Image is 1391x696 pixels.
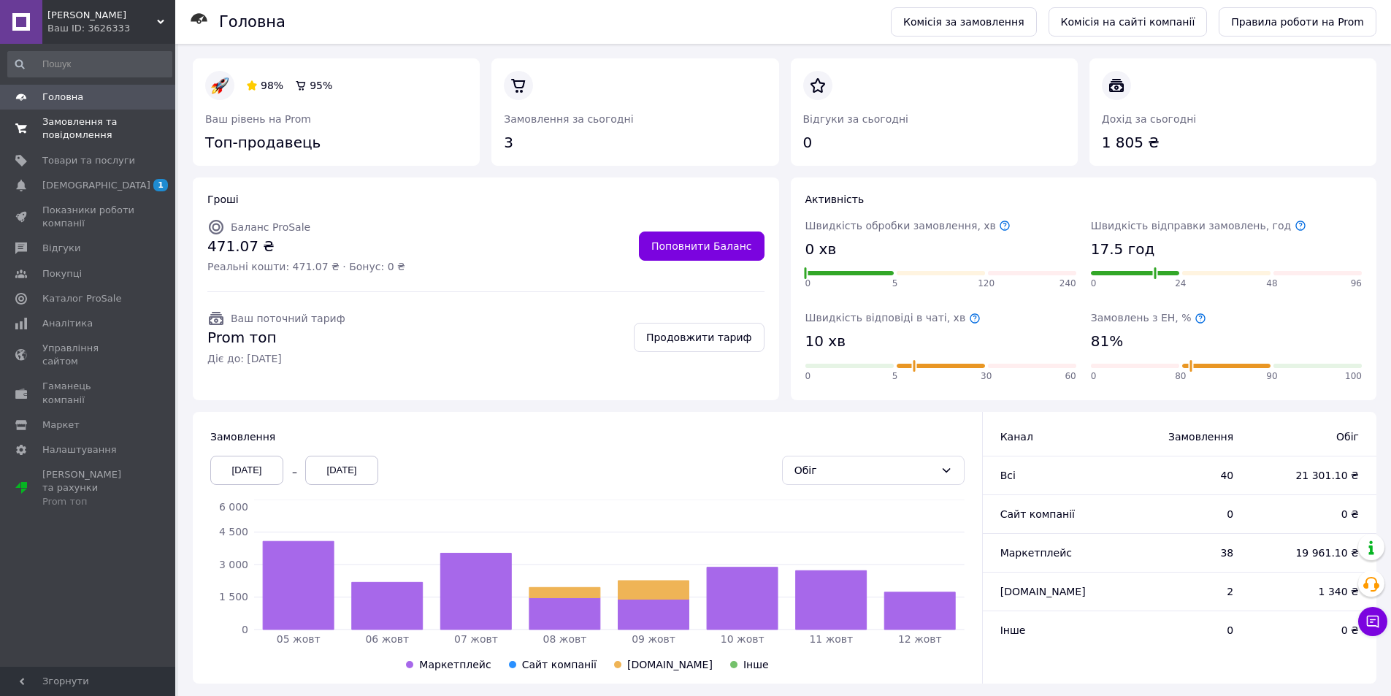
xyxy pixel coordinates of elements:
[42,204,135,230] span: Показники роботи компанії
[454,633,498,645] tspan: 07 жовт
[207,194,239,205] span: Гроші
[1091,370,1097,383] span: 0
[42,179,150,192] span: [DEMOGRAPHIC_DATA]
[805,331,846,352] span: 10 хв
[261,80,283,91] span: 98%
[219,13,286,31] h1: Головна
[1091,331,1123,352] span: 81%
[891,7,1037,37] a: Комісія за замовлення
[892,278,898,290] span: 5
[1000,508,1075,520] span: Сайт компанії
[210,431,275,443] span: Замовлення
[1266,278,1277,290] span: 48
[207,236,405,257] span: 471.07 ₴
[978,278,995,290] span: 120
[42,154,135,167] span: Товари та послуги
[7,51,172,77] input: Пошук
[1345,370,1362,383] span: 100
[42,91,83,104] span: Головна
[1000,586,1086,597] span: [DOMAIN_NAME]
[1219,7,1376,37] a: Правила роботи на Prom
[543,633,587,645] tspan: 08 жовт
[1131,429,1233,444] span: Замовлення
[1131,584,1233,599] span: 2
[1358,607,1387,636] button: Чат з покупцем
[365,633,409,645] tspan: 06 жовт
[632,633,675,645] tspan: 09 жовт
[42,292,121,305] span: Каталог ProSale
[1262,468,1359,483] span: 21 301.10 ₴
[721,633,765,645] tspan: 10 жовт
[794,462,935,478] div: Обіг
[1091,239,1154,260] span: 17.5 год
[42,418,80,432] span: Маркет
[1000,624,1026,636] span: Інше
[1262,584,1359,599] span: 1 340 ₴
[419,659,491,670] span: Маркетплейс
[231,221,310,233] span: Баланс ProSale
[1351,278,1362,290] span: 96
[42,267,82,280] span: Покупці
[1131,507,1233,521] span: 0
[1091,312,1206,324] span: Замовлень з ЕН, %
[1262,507,1359,521] span: 0 ₴
[1262,546,1359,560] span: 19 961.10 ₴
[1065,370,1076,383] span: 60
[42,468,135,508] span: [PERSON_NAME] та рахунки
[805,239,837,260] span: 0 хв
[1000,431,1033,443] span: Канал
[1091,220,1306,232] span: Швидкість відправки замовлень, год
[1131,468,1233,483] span: 40
[207,327,345,348] span: Prom топ
[805,194,865,205] span: Активність
[1175,370,1186,383] span: 80
[210,456,283,485] div: [DATE]
[219,526,248,538] tspan: 4 500
[892,370,898,383] span: 5
[1175,278,1186,290] span: 24
[242,624,248,635] tspan: 0
[47,9,157,22] span: Марлен
[1000,547,1072,559] span: Маркетплейс
[153,179,168,191] span: 1
[42,242,80,255] span: Відгуки
[42,495,135,508] div: Prom топ
[634,323,765,352] a: Продовжити тариф
[627,659,713,670] span: [DOMAIN_NAME]
[1262,429,1359,444] span: Обіг
[1262,623,1359,638] span: 0 ₴
[219,559,248,570] tspan: 3 000
[981,370,992,383] span: 30
[639,232,765,261] a: Поповнити Баланс
[1091,278,1097,290] span: 0
[1131,546,1233,560] span: 38
[809,633,853,645] tspan: 11 жовт
[743,659,769,670] span: Інше
[207,351,345,366] span: Діє до: [DATE]
[42,380,135,406] span: Гаманець компанії
[1000,470,1016,481] span: Всi
[1059,278,1076,290] span: 240
[219,591,248,603] tspan: 1 500
[42,115,135,142] span: Замовлення та повідомлення
[1049,7,1208,37] a: Комісія на сайті компанії
[231,313,345,324] span: Ваш поточний тариф
[305,456,378,485] div: [DATE]
[1266,370,1277,383] span: 90
[805,370,811,383] span: 0
[898,633,942,645] tspan: 12 жовт
[42,443,117,456] span: Налаштування
[522,659,597,670] span: Сайт компанії
[805,220,1011,232] span: Швидкість обробки замовлення, хв
[310,80,332,91] span: 95%
[219,501,248,513] tspan: 6 000
[42,342,135,368] span: Управління сайтом
[1131,623,1233,638] span: 0
[805,312,981,324] span: Швидкість відповіді в чаті, хв
[42,317,93,330] span: Аналітика
[277,633,321,645] tspan: 05 жовт
[805,278,811,290] span: 0
[47,22,175,35] div: Ваш ID: 3626333
[207,259,405,274] span: Реальні кошти: 471.07 ₴ · Бонус: 0 ₴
